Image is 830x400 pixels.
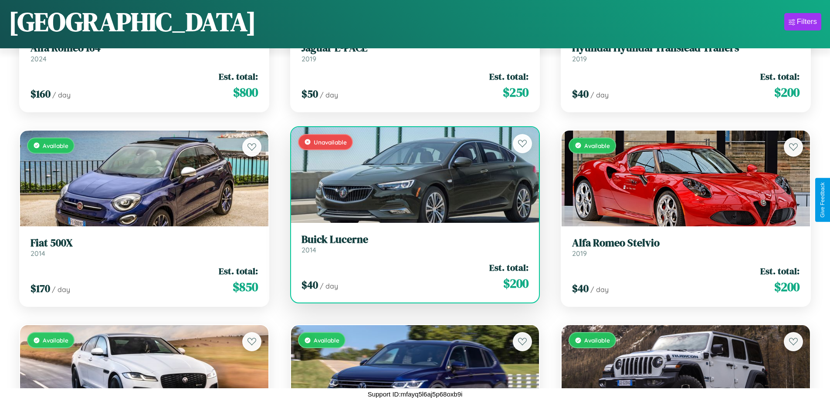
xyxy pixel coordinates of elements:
span: 2019 [572,249,587,258]
div: Give Feedback [820,182,826,218]
h3: Hyundai Hyundai Translead Trailers [572,42,800,54]
span: / day [52,91,71,99]
span: 2024 [30,54,47,63]
span: $ 800 [233,84,258,101]
span: Available [584,142,610,149]
span: Est. total: [760,265,800,277]
h3: Alfa Romeo Stelvio [572,237,800,249]
h3: Jaguar E-PACE [302,42,529,54]
span: $ 50 [302,87,318,101]
h3: Fiat 500X [30,237,258,249]
h3: Buick Lucerne [302,233,529,246]
span: / day [320,91,338,99]
div: Filters [797,17,817,26]
span: / day [52,285,70,294]
button: Filters [784,13,821,30]
span: 2019 [302,54,316,63]
span: Est. total: [219,265,258,277]
span: 2019 [572,54,587,63]
span: Available [314,336,339,344]
a: Hyundai Hyundai Translead Trailers2019 [572,42,800,63]
span: $ 40 [302,278,318,292]
span: Est. total: [760,70,800,83]
span: Est. total: [489,261,528,274]
span: $ 850 [233,278,258,296]
span: Est. total: [219,70,258,83]
span: $ 200 [774,278,800,296]
span: 2014 [302,245,316,254]
span: $ 170 [30,281,50,296]
span: / day [590,285,609,294]
span: Available [584,336,610,344]
h3: Alfa Romeo 164 [30,42,258,54]
span: $ 40 [572,281,589,296]
span: Available [43,142,68,149]
a: Alfa Romeo Stelvio2019 [572,237,800,258]
span: / day [320,282,338,290]
span: Available [43,336,68,344]
a: Fiat 500X2014 [30,237,258,258]
span: $ 200 [503,275,528,292]
span: / day [590,91,609,99]
span: 2014 [30,249,45,258]
span: Est. total: [489,70,528,83]
span: $ 200 [774,84,800,101]
a: Jaguar E-PACE2019 [302,42,529,63]
a: Buick Lucerne2014 [302,233,529,255]
p: Support ID: mfayq5l6aj5p68oxb9i [368,388,463,400]
a: Alfa Romeo 1642024 [30,42,258,63]
span: $ 250 [503,84,528,101]
h1: [GEOGRAPHIC_DATA] [9,4,256,40]
span: $ 160 [30,87,51,101]
span: Unavailable [314,138,347,146]
span: $ 40 [572,87,589,101]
